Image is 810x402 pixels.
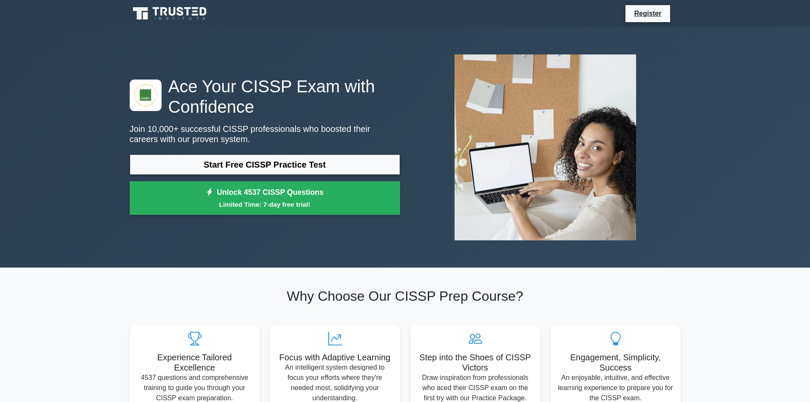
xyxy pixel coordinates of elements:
[629,8,666,19] a: Register
[130,154,400,175] a: Start Free CISSP Practice Test
[130,124,400,144] p: Join 10,000+ successful CISSP professionals who boosted their careers with our proven system.
[277,352,393,362] h5: Focus with Adaptive Learning
[130,288,681,304] h2: Why Choose Our CISSP Prep Course?
[136,352,253,373] h5: Experience Tailored Excellence
[130,181,400,215] a: Unlock 4537 CISSP QuestionsLimited Time: 7-day free trial!
[140,200,389,209] small: Limited Time: 7-day free trial!
[417,352,534,373] h5: Step into the Shoes of CISSP Victors
[557,352,674,373] h5: Engagement, Simplicity, Success
[130,76,400,117] h1: Ace Your CISSP Exam with Confidence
